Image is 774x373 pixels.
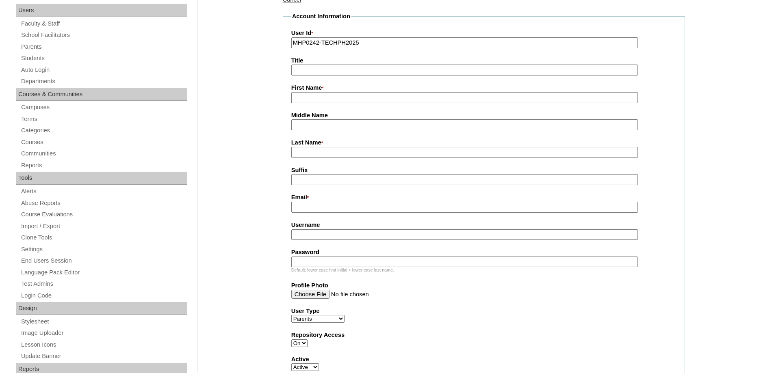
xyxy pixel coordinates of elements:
[291,56,676,65] label: Title
[291,138,676,147] label: Last Name
[291,281,676,290] label: Profile Photo
[20,160,187,170] a: Reports
[291,84,676,93] label: First Name
[20,328,187,338] a: Image Uploader
[20,42,187,52] a: Parents
[20,340,187,350] a: Lesson Icons
[20,198,187,208] a: Abuse Reports
[20,102,187,112] a: Campuses
[20,186,187,196] a: Alerts
[16,302,187,315] div: Design
[291,307,676,315] label: User Type
[291,267,676,273] div: Default: lower case first initial + lower case last name.
[20,267,187,278] a: Language Pack Editor
[291,12,351,21] legend: Account Information
[291,29,676,38] label: User Id
[20,291,187,301] a: Login Code
[20,76,187,86] a: Departments
[16,88,187,101] div: Courses & Communities
[291,248,676,257] label: Password
[20,137,187,147] a: Courses
[20,244,187,254] a: Settings
[291,331,676,339] label: Repository Access
[20,53,187,63] a: Students
[20,19,187,29] a: Faculty & Staff
[20,317,187,327] a: Stylesheet
[291,221,676,229] label: Username
[20,149,187,159] a: Communities
[20,114,187,124] a: Terms
[20,30,187,40] a: School Facilitators
[291,355,676,364] label: Active
[20,221,187,231] a: Import / Export
[20,65,187,75] a: Auto Login
[291,166,676,175] label: Suffix
[20,233,187,243] a: Clone Tools
[20,125,187,136] a: Categories
[16,172,187,185] div: Tools
[16,4,187,17] div: Users
[20,351,187,361] a: Update Banner
[291,111,676,120] label: Middle Name
[20,256,187,266] a: End Users Session
[20,279,187,289] a: Test Admins
[20,209,187,220] a: Course Evaluations
[291,193,676,202] label: Email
